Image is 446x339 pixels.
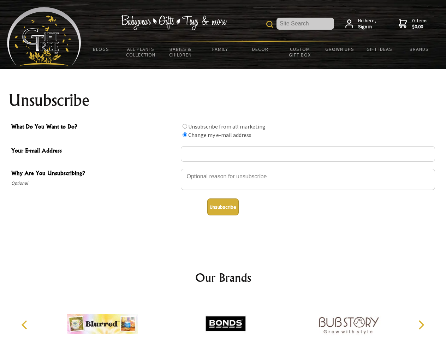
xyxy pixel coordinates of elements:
button: Next [413,317,429,333]
a: 0 items$0.00 [399,18,428,30]
img: Babywear - Gifts - Toys & more [121,15,227,30]
a: Family [201,42,240,56]
a: BLOGS [81,42,121,56]
input: Site Search [276,18,334,30]
strong: $0.00 [412,24,428,30]
h2: Our Brands [14,269,432,286]
strong: Sign in [358,24,376,30]
img: Babyware - Gifts - Toys and more... [7,7,81,66]
img: product search [266,21,273,28]
a: Gift Ideas [359,42,399,56]
input: What Do You Want to Do? [183,124,187,129]
span: Hi there, [358,18,376,30]
label: Unsubscribe from all marketing [188,123,266,130]
a: All Plants Collection [121,42,161,62]
span: Your E-mail Address [11,146,177,156]
button: Previous [18,317,33,333]
a: Decor [240,42,280,56]
a: Brands [399,42,439,56]
h1: Unsubscribe [8,92,438,109]
button: Unsubscribe [207,198,239,215]
input: Your E-mail Address [181,146,435,162]
a: Hi there,Sign in [345,18,376,30]
input: What Do You Want to Do? [183,132,187,137]
span: Optional [11,179,177,188]
a: Babies & Children [161,42,201,62]
span: Why Are You Unsubscribing? [11,169,177,179]
label: Change my e-mail address [188,131,251,138]
a: Grown Ups [320,42,359,56]
span: What Do You Want to Do? [11,122,177,132]
span: 0 items [412,17,428,30]
textarea: Why Are You Unsubscribing? [181,169,435,190]
a: Custom Gift Box [280,42,320,62]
